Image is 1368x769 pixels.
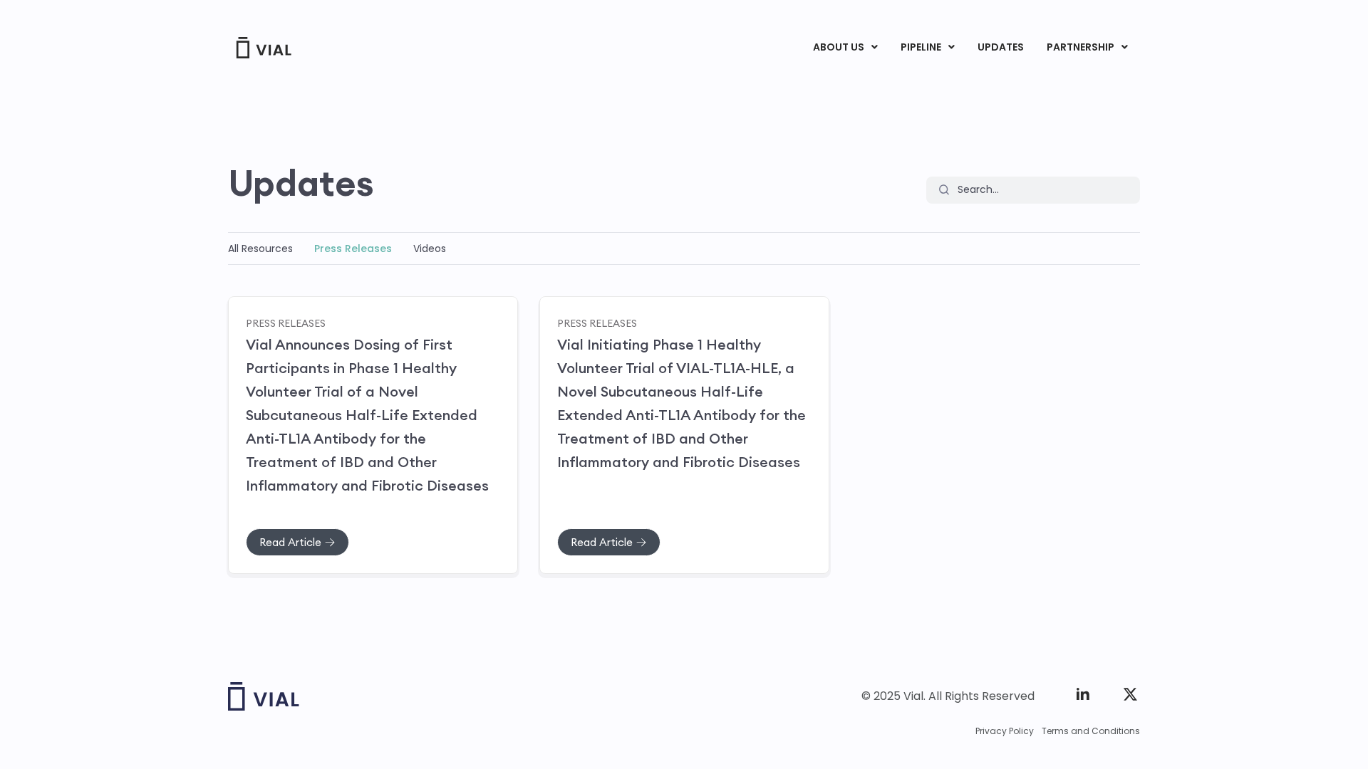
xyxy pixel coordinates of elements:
[557,316,637,329] a: Press Releases
[228,162,374,204] h2: Updates
[571,537,633,548] span: Read Article
[228,241,293,256] a: All Resources
[228,682,299,711] img: Vial logo wih "Vial" spelled out
[413,241,446,256] a: Videos
[314,241,392,256] a: Press Releases
[802,36,888,60] a: ABOUT USMenu Toggle
[889,36,965,60] a: PIPELINEMenu Toggle
[235,37,292,58] img: Vial Logo
[966,36,1035,60] a: UPDATES
[1035,36,1139,60] a: PARTNERSHIPMenu Toggle
[246,528,349,556] a: Read Article
[259,537,321,548] span: Read Article
[557,335,806,471] a: Vial Initiating Phase 1 Healthy Volunteer Trial of VIAL-TL1A-HLE, a Novel Subcutaneous Half-Life ...
[948,177,1140,204] input: Search...
[246,316,326,329] a: Press Releases
[246,335,489,494] a: Vial Announces Dosing of First Participants in Phase 1 Healthy Volunteer Trial of a Novel Subcuta...
[1042,725,1140,738] a: Terms and Conditions
[861,689,1035,704] div: © 2025 Vial. All Rights Reserved
[557,528,660,556] a: Read Article
[975,725,1034,738] a: Privacy Policy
